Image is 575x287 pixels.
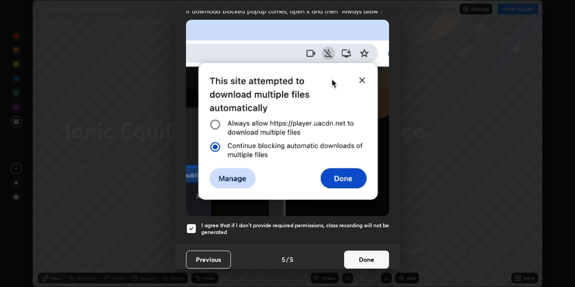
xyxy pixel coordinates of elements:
[290,255,293,264] h4: 5
[186,20,389,216] img: downloads-permission-blocked.gif
[282,255,285,264] h4: 5
[344,251,389,269] button: Done
[201,222,389,236] h5: I agree that if I don't provide required permissions, class recording will not be generated
[186,7,389,15] span: If download blocked popup comes, open it and then "Always allow":
[286,255,289,264] h4: /
[186,251,231,269] button: Previous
